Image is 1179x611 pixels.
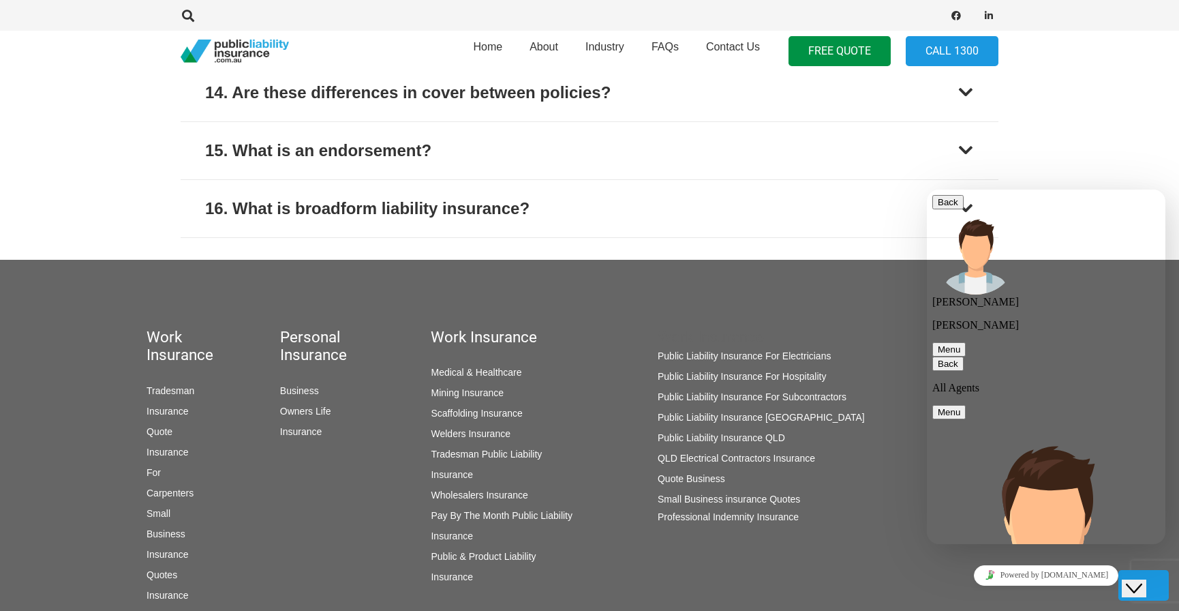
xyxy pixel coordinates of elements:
[1122,556,1165,597] iframe: chat widget
[927,190,1165,544] iframe: chat widget
[174,10,202,22] a: Search
[692,27,774,76] a: Contact Us
[473,41,502,53] span: Home
[431,510,572,541] a: Pay By The Month Public Liability Insurance
[280,328,353,365] h5: Personal Insurance
[431,551,536,582] a: Public & Product Liability Insurance
[658,391,846,402] a: Public Liability Insurance For Subcontractors
[658,351,831,361] a: Public Liability Insurance For Electricians
[431,428,510,439] a: Welders Insurance
[431,449,542,480] a: Tradesman Public Liability Insurance
[979,6,998,25] a: LinkedIn
[706,41,760,53] span: Contact Us
[431,367,521,378] a: Medical & Healthcare
[658,494,800,505] a: Small Business insurance Quotes
[205,80,611,105] div: 14. Are these differences in cover between policies?
[927,560,1165,591] iframe: chat widget
[658,473,725,484] a: Quote Business
[572,27,638,76] a: Industry
[788,36,891,67] a: FREE QUOTE
[652,41,679,53] span: FAQs
[147,328,202,365] h5: Work Insurance
[205,138,431,163] div: 15. What is an endorsement?
[431,490,527,501] a: Wholesalers Insurance
[638,27,692,76] a: FAQs
[5,230,233,458] img: Agent profile image
[658,453,815,464] a: QLD Electrical Contractors Insurance
[658,328,881,346] h5: Work Insurance
[431,387,504,398] a: Mining Insurance
[516,27,572,76] a: About
[181,180,998,237] button: 16. What is broadform liability insurance?
[947,6,966,25] a: Facebook
[658,432,785,443] a: Public Liability Insurance QLD
[205,196,530,221] div: 16. What is broadform liability insurance?
[906,36,998,67] a: Call 1300
[280,385,331,437] a: Business Owners Life Insurance
[530,41,558,53] span: About
[431,328,579,346] h5: Work Insurance
[181,64,998,121] button: 14. Are these differences in cover between policies?
[459,27,516,76] a: Home
[431,408,522,419] a: Scaffolding Insurance
[147,508,188,580] a: Small Business Insurance Quotes
[181,40,289,63] a: pli_logotransparent
[585,41,624,53] span: Industry
[147,447,194,498] a: Insurance For Carpenters
[658,412,865,423] a: Public Liability Insurance [GEOGRAPHIC_DATA]
[181,122,998,179] button: 15. What is an endorsement?
[147,385,194,437] a: Tradesman Insurance Quote
[658,371,826,382] a: Public Liability Insurance For Hospitality
[658,511,799,522] a: Professional Indemnity Insurance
